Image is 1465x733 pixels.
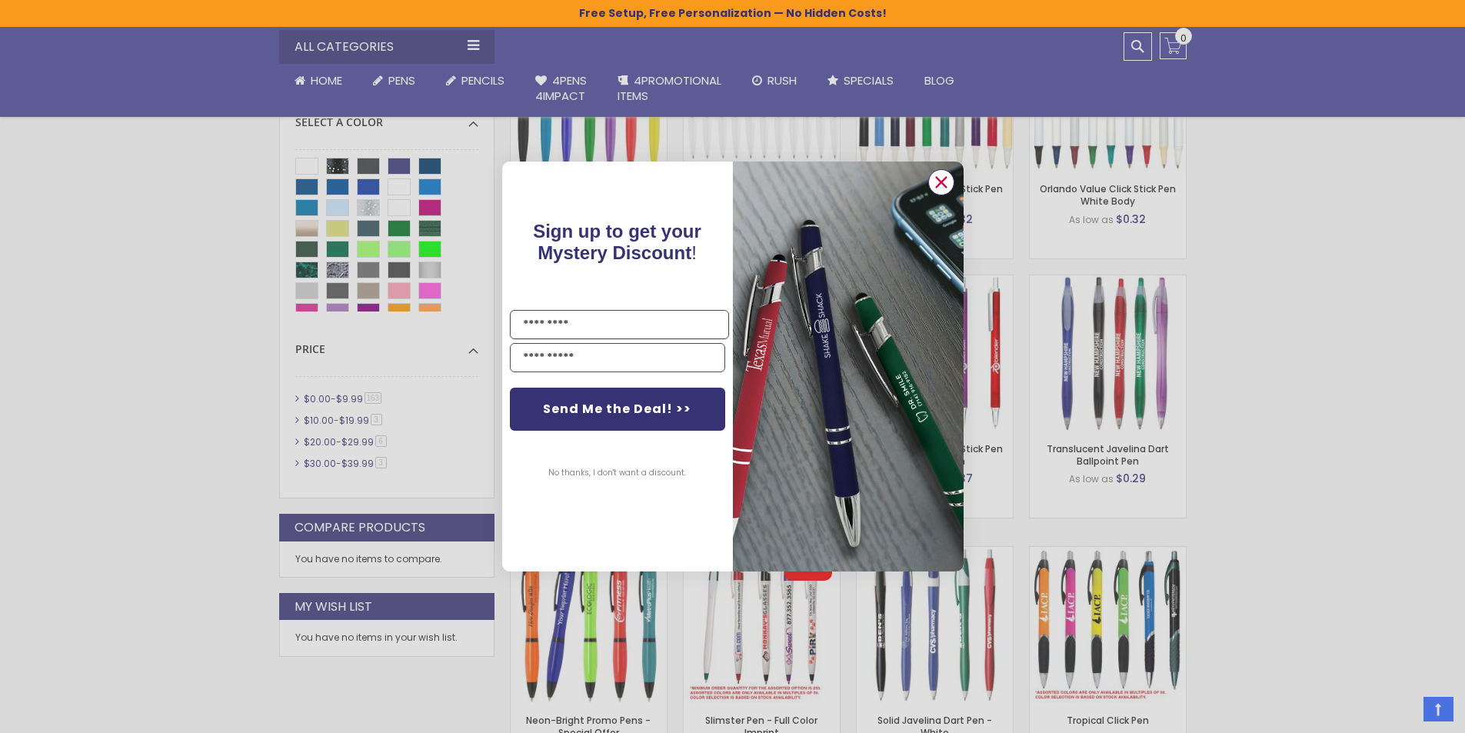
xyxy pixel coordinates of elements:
span: ! [533,221,701,263]
button: Close dialog [928,169,954,195]
img: 081b18bf-2f98-4675-a917-09431eb06994.jpeg [733,162,964,571]
button: No thanks, I don't want a discount. [541,454,694,492]
span: Sign up to get your Mystery Discount [533,221,701,263]
iframe: Google Customer Reviews [1338,691,1465,733]
button: Send Me the Deal! >> [510,388,725,431]
input: YOUR EMAIL [510,343,725,372]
